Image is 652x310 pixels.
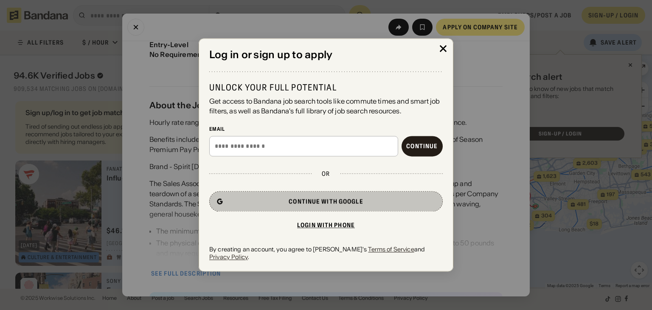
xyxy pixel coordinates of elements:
div: Login with phone [297,222,355,228]
a: Terms of Service [368,245,414,253]
div: or [322,170,330,178]
div: By creating an account, you agree to [PERSON_NAME]'s and . [209,245,443,261]
div: Unlock your full potential [209,82,443,93]
div: Continue with Google [289,198,363,204]
div: Get access to Bandana job search tools like commute times and smart job filters, as well as Banda... [209,97,443,116]
a: Privacy Policy [209,253,248,261]
div: Email [209,126,443,132]
div: Log in or sign up to apply [209,49,443,61]
div: Continue [406,143,438,149]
